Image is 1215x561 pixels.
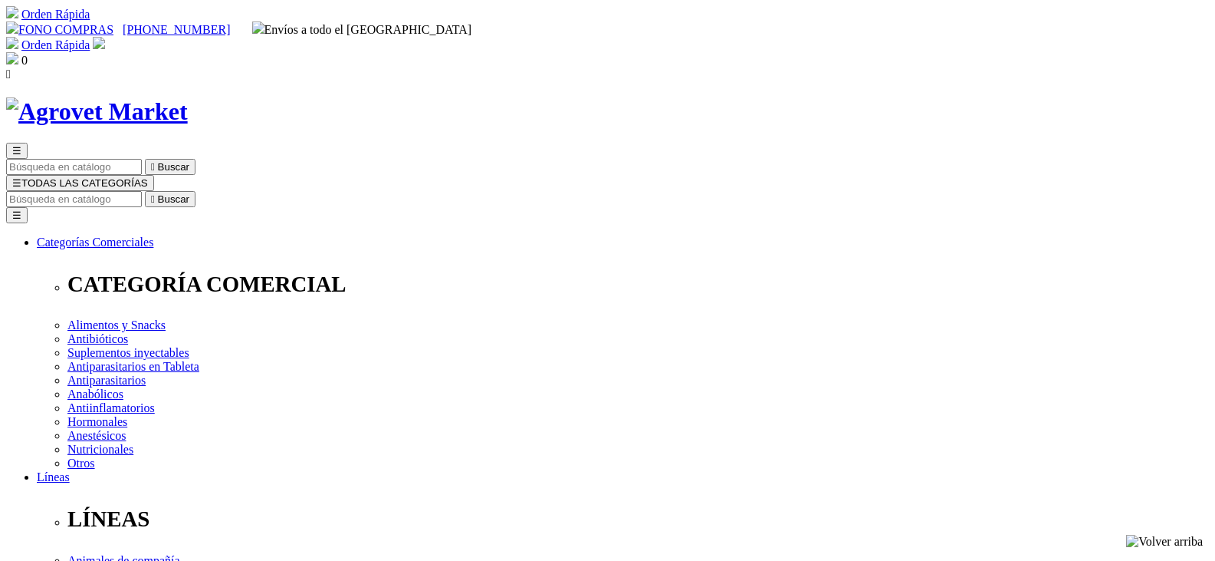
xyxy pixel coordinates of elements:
a: Líneas [37,470,70,483]
img: Agrovet Market [6,97,188,126]
a: Suplementos inyectables [67,346,189,359]
a: Nutricionales [67,443,133,456]
a: Orden Rápida [21,38,90,51]
img: phone.svg [6,21,18,34]
img: shopping-cart.svg [6,6,18,18]
button:  Buscar [145,159,195,175]
span: Buscar [158,193,189,205]
a: Anabólicos [67,388,123,401]
input: Buscar [6,159,142,175]
a: Categorías Comerciales [37,236,153,249]
p: CATEGORÍA COMERCIAL [67,272,1209,297]
a: [PHONE_NUMBER] [123,23,230,36]
a: Hormonales [67,415,127,428]
a: Antibióticos [67,332,128,345]
p: LÍNEAS [67,507,1209,532]
button: ☰TODAS LAS CATEGORÍAS [6,175,154,191]
button: ☰ [6,207,28,223]
a: Otros [67,457,95,470]
img: delivery-truck.svg [252,21,264,34]
span: ☰ [12,145,21,157]
a: Antiinflamatorios [67,401,155,414]
input: Buscar [6,191,142,207]
img: Volver arriba [1126,535,1203,549]
a: FONO COMPRAS [6,23,113,36]
i:  [6,68,11,81]
span: 0 [21,54,28,67]
span: Buscar [158,161,189,173]
span: Envíos a todo el [GEOGRAPHIC_DATA] [252,23,472,36]
a: Acceda a su cuenta de cliente [93,38,105,51]
a: Anestésicos [67,429,126,442]
img: shopping-cart.svg [6,37,18,49]
button:  Buscar [145,191,195,207]
button: ☰ [6,143,28,159]
img: shopping-bag.svg [6,52,18,64]
a: Antiparasitarios [67,374,146,387]
a: Alimentos y Snacks [67,318,166,332]
i:  [151,193,155,205]
span: ☰ [12,177,21,189]
a: Antiparasitarios en Tableta [67,360,199,373]
img: user.svg [93,37,105,49]
i:  [151,161,155,173]
a: Orden Rápida [21,8,90,21]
